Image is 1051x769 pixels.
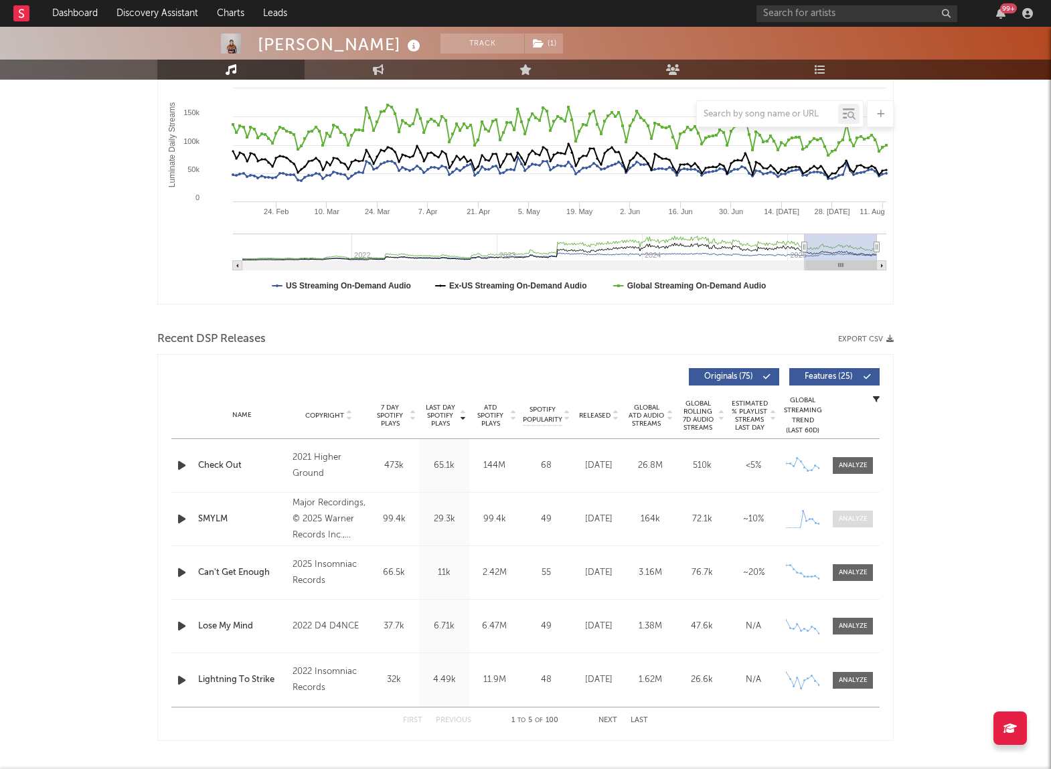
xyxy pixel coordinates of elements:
[195,193,199,201] text: 0
[473,404,508,428] span: ATD Spotify Plays
[183,137,199,145] text: 100k
[293,664,366,696] div: 2022 Insomniac Records
[372,404,408,428] span: 7 Day Spotify Plays
[576,459,621,473] div: [DATE]
[198,410,286,420] div: Name
[860,207,884,216] text: 11. Aug
[679,566,724,580] div: 76.7k
[198,459,286,473] a: Check Out
[258,33,424,56] div: [PERSON_NAME]
[523,405,562,425] span: Spotify Popularity
[669,207,693,216] text: 16. Jun
[403,717,422,724] button: First
[731,513,776,526] div: ~ 10 %
[838,335,894,343] button: Export CSV
[449,281,587,290] text: Ex-US Streaming On-Demand Audio
[731,620,776,633] div: N/A
[576,620,621,633] div: [DATE]
[198,566,286,580] a: Can't Get Enough
[473,620,516,633] div: 6.47M
[440,33,524,54] button: Track
[422,673,466,687] div: 4.49k
[293,495,366,543] div: Major Recordings, © 2025 Warner Records Inc., under exclusive license from Worra Inc.
[372,459,416,473] div: 473k
[996,8,1005,19] button: 99+
[628,404,665,428] span: Global ATD Audio Streams
[372,513,416,526] div: 99.4k
[523,459,570,473] div: 68
[422,513,466,526] div: 29.3k
[187,165,199,173] text: 50k
[473,673,516,687] div: 11.9M
[293,450,366,482] div: 2021 Higher Ground
[498,713,572,729] div: 1 5 100
[679,400,716,432] span: Global Rolling 7D Audio Streams
[286,281,411,290] text: US Streaming On-Demand Audio
[518,207,541,216] text: 5. May
[523,513,570,526] div: 49
[365,207,390,216] text: 24. Mar
[628,566,673,580] div: 3.16M
[198,513,286,526] a: SMYLM
[372,673,416,687] div: 32k
[293,557,366,589] div: 2025 Insomniac Records
[535,717,543,723] span: of
[473,513,516,526] div: 99.4k
[689,368,779,386] button: Originals(75)
[315,207,340,216] text: 10. Mar
[620,207,640,216] text: 2. Jun
[524,33,564,54] span: ( 1 )
[467,207,490,216] text: 21. Apr
[158,36,893,304] svg: Luminate Daily Consumption
[628,673,673,687] div: 1.62M
[157,331,266,347] span: Recent DSP Releases
[422,404,458,428] span: Last Day Spotify Plays
[628,459,673,473] div: 26.8M
[576,513,621,526] div: [DATE]
[372,620,416,633] div: 37.7k
[679,513,724,526] div: 72.1k
[436,717,471,724] button: Previous
[517,717,525,723] span: to
[719,207,743,216] text: 30. Jun
[789,368,880,386] button: Features(25)
[293,618,366,634] div: 2022 D4 D4NCE
[566,207,593,216] text: 19. May
[198,673,286,687] a: Lightning To Strike
[631,717,648,724] button: Last
[679,620,724,633] div: 47.6k
[764,207,799,216] text: 14. [DATE]
[264,207,289,216] text: 24. Feb
[783,396,823,436] div: Global Streaming Trend (Last 60D)
[815,207,850,216] text: 28. [DATE]
[372,566,416,580] div: 66.5k
[576,566,621,580] div: [DATE]
[628,513,673,526] div: 164k
[422,620,466,633] div: 6.71k
[756,5,957,22] input: Search for artists
[473,566,516,580] div: 2.42M
[579,412,611,420] span: Released
[731,673,776,687] div: N/A
[731,400,768,432] span: Estimated % Playlist Streams Last Day
[628,620,673,633] div: 1.38M
[697,109,838,120] input: Search by song name or URL
[523,620,570,633] div: 49
[525,33,563,54] button: (1)
[679,459,724,473] div: 510k
[576,673,621,687] div: [DATE]
[679,673,724,687] div: 26.6k
[418,207,438,216] text: 7. Apr
[422,459,466,473] div: 65.1k
[523,566,570,580] div: 55
[422,566,466,580] div: 11k
[598,717,617,724] button: Next
[1000,3,1017,13] div: 99 +
[627,281,766,290] text: Global Streaming On-Demand Audio
[198,620,286,633] a: Lose My Mind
